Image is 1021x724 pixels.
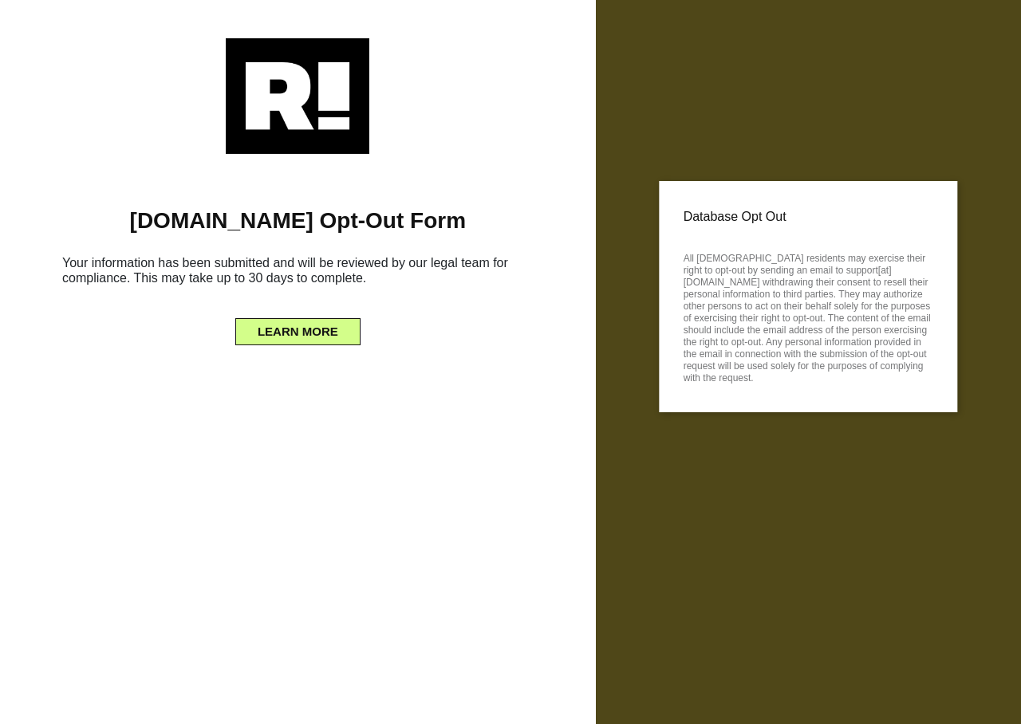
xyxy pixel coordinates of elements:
[235,318,361,345] button: LEARN MORE
[24,207,572,234] h1: [DOMAIN_NAME] Opt-Out Form
[24,249,572,298] h6: Your information has been submitted and will be reviewed by our legal team for compliance. This m...
[684,248,933,384] p: All [DEMOGRAPHIC_DATA] residents may exercise their right to opt-out by sending an email to suppo...
[684,205,933,229] p: Database Opt Out
[235,321,361,333] a: LEARN MORE
[226,38,369,154] img: Retention.com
